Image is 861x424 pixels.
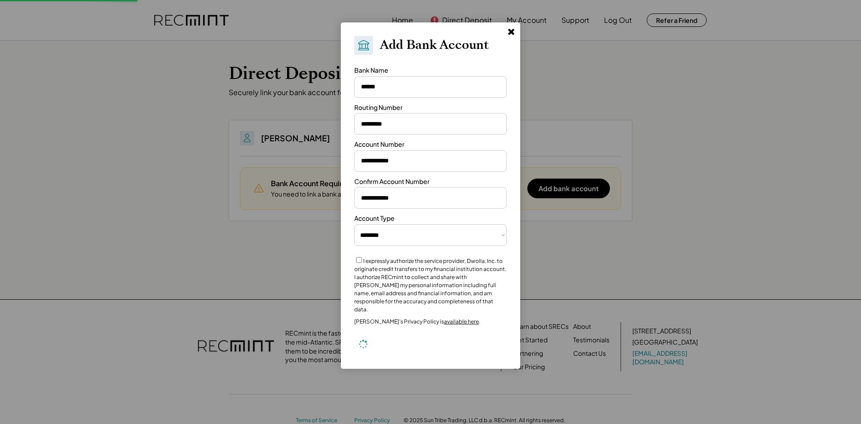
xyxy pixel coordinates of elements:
div: Account Number [354,140,404,149]
label: I expressly authorize the service provider, Dwolla, Inc. to originate credit transfers to my fina... [354,258,506,313]
div: [PERSON_NAME]’s Privacy Policy is . [354,318,480,325]
div: Bank Name [354,66,388,75]
h2: Add Bank Account [380,38,489,53]
div: Account Type [354,214,395,223]
div: Routing Number [354,103,403,112]
img: Bank.svg [357,39,370,52]
a: available here [444,318,479,325]
div: Confirm Account Number [354,177,430,186]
